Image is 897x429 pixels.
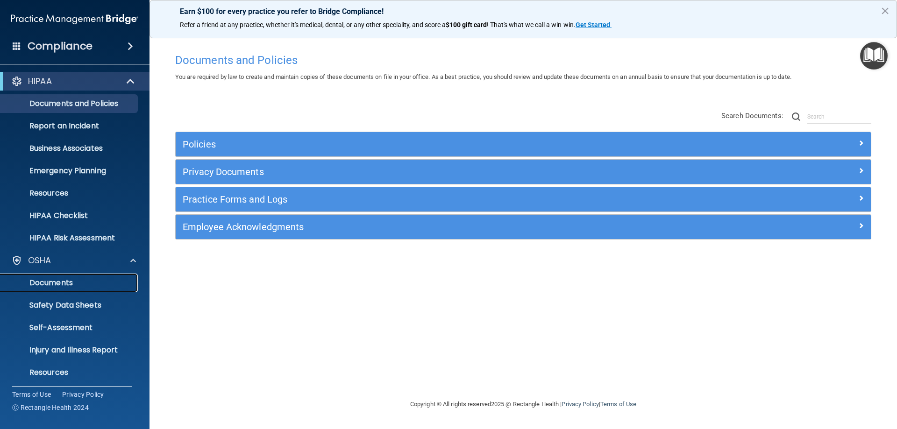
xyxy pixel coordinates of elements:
p: HIPAA [28,76,52,87]
input: Search [807,110,871,124]
span: You are required by law to create and maintain copies of these documents on file in your office. ... [175,73,791,80]
h5: Privacy Documents [183,167,690,177]
a: OSHA [11,255,136,266]
a: Privacy Documents [183,164,864,179]
span: Refer a friend at any practice, whether it's medical, dental, or any other speciality, and score a [180,21,446,28]
h5: Practice Forms and Logs [183,194,690,204]
strong: Get Started [576,21,610,28]
img: ic-search.3b580494.png [792,113,800,121]
div: Copyright © All rights reserved 2025 @ Rectangle Health | | [353,389,694,419]
a: Terms of Use [12,390,51,399]
p: OSHA [28,255,51,266]
p: Resources [6,189,134,198]
h5: Employee Acknowledgments [183,222,690,232]
p: Earn $100 for every practice you refer to Bridge Compliance! [180,7,867,16]
p: HIPAA Checklist [6,211,134,220]
p: Business Associates [6,144,134,153]
p: Injury and Illness Report [6,345,134,355]
p: HIPAA Risk Assessment [6,233,134,243]
span: ! That's what we call a win-win. [487,21,576,28]
a: Privacy Policy [562,401,598,408]
h4: Documents and Policies [175,54,871,66]
p: Documents [6,278,134,288]
span: Search Documents: [721,112,783,120]
p: Report an Incident [6,121,134,131]
p: Safety Data Sheets [6,301,134,310]
img: PMB logo [11,10,138,28]
span: Ⓒ Rectangle Health 2024 [12,403,89,412]
a: Employee Acknowledgments [183,219,864,234]
a: HIPAA [11,76,135,87]
button: Close [881,3,890,18]
p: Documents and Policies [6,99,134,108]
a: Practice Forms and Logs [183,192,864,207]
a: Terms of Use [600,401,636,408]
h5: Policies [183,139,690,149]
p: Emergency Planning [6,166,134,176]
p: Resources [6,368,134,377]
strong: $100 gift card [446,21,487,28]
h4: Compliance [28,40,93,53]
p: Self-Assessment [6,323,134,332]
a: Privacy Policy [62,390,104,399]
button: Open Resource Center [860,42,888,70]
a: Policies [183,137,864,152]
a: Get Started [576,21,612,28]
